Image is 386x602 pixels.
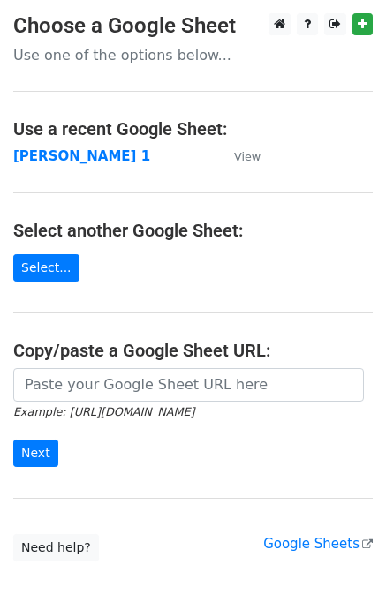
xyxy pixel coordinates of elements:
input: Paste your Google Sheet URL here [13,368,364,402]
a: Select... [13,254,79,282]
input: Next [13,440,58,467]
a: [PERSON_NAME] 1 [13,148,150,164]
h4: Select another Google Sheet: [13,220,373,241]
h4: Copy/paste a Google Sheet URL: [13,340,373,361]
a: Google Sheets [263,536,373,552]
h3: Choose a Google Sheet [13,13,373,39]
a: Need help? [13,534,99,561]
a: View [216,148,261,164]
small: View [234,150,261,163]
small: Example: [URL][DOMAIN_NAME] [13,405,194,418]
p: Use one of the options below... [13,46,373,64]
h4: Use a recent Google Sheet: [13,118,373,139]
